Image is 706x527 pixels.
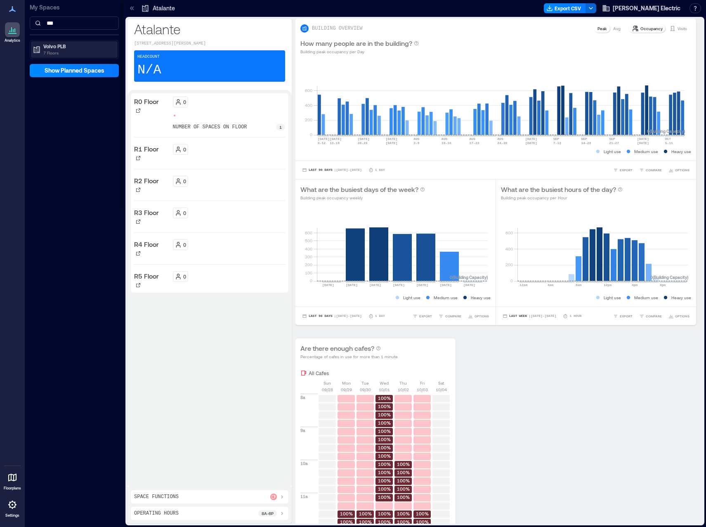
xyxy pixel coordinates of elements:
[300,48,419,55] p: Building peak occupancy per Day
[183,178,186,184] p: 0
[358,137,370,141] text: [DATE]
[330,137,342,141] text: [DATE]
[393,283,405,287] text: [DATE]
[613,4,680,12] span: [PERSON_NAME] Electric
[667,312,691,320] button: OPTIONS
[318,137,330,141] text: [DATE]
[501,312,558,320] button: Last Week |[DATE]-[DATE]
[305,254,312,259] tspan: 300
[4,486,21,491] p: Floorplans
[183,241,186,248] p: 0
[378,470,391,475] text: 100%
[137,54,160,60] p: Headcount
[310,278,312,283] tspan: 0
[134,21,285,37] p: Atalante
[310,132,312,137] tspan: 0
[305,270,312,275] tspan: 100
[378,412,391,417] text: 100%
[612,166,634,174] button: EXPORT
[375,168,385,173] p: 1 Day
[134,97,159,106] p: R0 Floor
[346,283,358,287] text: [DATE]
[497,141,507,145] text: 24-30
[634,294,658,301] p: Medium use
[637,137,649,141] text: [DATE]
[548,283,554,287] text: 4am
[440,283,452,287] text: [DATE]
[569,314,581,319] p: 1 Hour
[466,312,491,320] button: OPTIONS
[322,386,333,393] p: 09/28
[576,283,582,287] text: 8am
[300,38,412,48] p: How many people are in the building?
[330,141,340,145] text: 13-19
[620,314,633,319] span: EXPORT
[300,427,305,434] p: 9a
[525,141,537,145] text: [DATE]
[497,137,503,141] text: AUG
[300,184,418,194] p: What are the busiest days of the week?
[134,271,159,281] p: R5 Floor
[153,4,175,12] p: Atalante
[604,294,621,301] p: Light use
[378,519,391,525] text: 100%
[340,519,353,525] text: 100%
[262,510,274,517] p: 8a - 6p
[397,461,410,467] text: 100%
[385,137,397,141] text: [DATE]
[398,386,409,393] p: 10/02
[640,25,663,32] p: Occupancy
[397,486,410,492] text: 100%
[660,283,666,287] text: 8pm
[379,386,390,393] p: 10/01
[675,314,689,319] span: OPTIONS
[597,25,607,32] p: Peak
[413,137,420,141] text: AUG
[445,314,461,319] span: COMPARE
[416,283,428,287] text: [DATE]
[183,210,186,216] p: 0
[134,239,159,249] p: R4 Floor
[134,494,179,500] p: Space Functions
[671,294,691,301] p: Heavy use
[30,3,119,12] p: My Spaces
[385,141,397,145] text: [DATE]
[397,494,410,500] text: 100%
[134,510,179,517] p: Operating Hours
[612,312,634,320] button: EXPORT
[360,386,371,393] p: 09/30
[378,445,391,450] text: 100%
[646,314,662,319] span: COMPARE
[553,137,560,141] text: SEP
[416,519,429,525] text: 100%
[632,283,638,287] text: 4pm
[43,50,113,56] p: 7 Floors
[501,184,616,194] p: What are the busiest hours of the day?
[638,166,663,174] button: COMPARE
[637,141,649,145] text: [DATE]
[2,20,23,45] a: Analytics
[667,166,691,174] button: OPTIONS
[397,478,410,483] text: 100%
[525,137,537,141] text: [DATE]
[312,25,362,32] p: BUILDING OVERVIEW
[137,62,161,78] p: N/A
[604,148,621,155] p: Light use
[305,230,312,235] tspan: 600
[378,453,391,458] text: 100%
[300,194,425,201] p: Building peak occupancy weekly
[183,99,186,105] p: 0
[359,511,372,516] text: 100%
[638,312,663,320] button: COMPARE
[305,103,312,108] tspan: 400
[300,460,308,467] p: 10a
[318,141,326,145] text: 6-12
[300,394,305,401] p: 8a
[600,2,683,15] button: [PERSON_NAME] Electric
[581,137,587,141] text: SEP
[397,511,410,516] text: 100%
[378,486,391,492] text: 100%
[341,386,352,393] p: 09/29
[305,262,312,267] tspan: 200
[300,493,308,500] p: 11a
